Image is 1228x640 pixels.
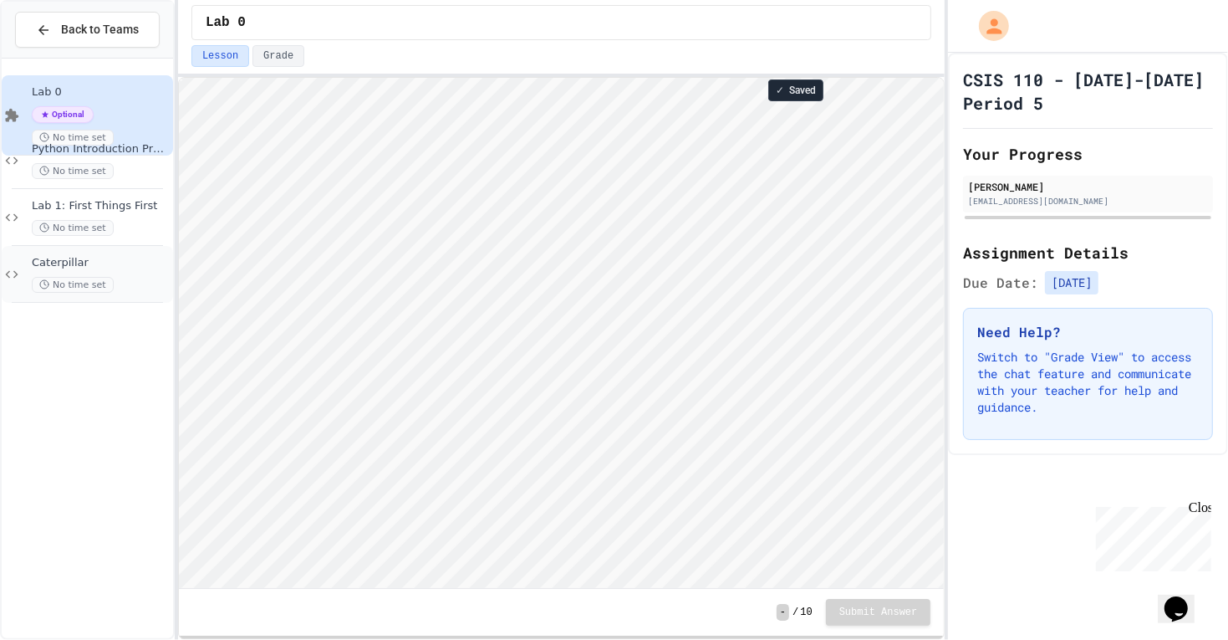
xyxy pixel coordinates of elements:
[7,7,115,106] div: Chat with us now!Close
[839,606,918,619] span: Submit Answer
[1089,500,1211,571] iframe: chat widget
[32,220,114,236] span: No time set
[968,195,1208,207] div: [EMAIL_ADDRESS][DOMAIN_NAME]
[963,142,1213,166] h2: Your Progress
[777,604,789,621] span: -
[961,7,1013,45] div: My Account
[191,45,249,67] button: Lesson
[179,78,945,588] iframe: Snap! Programming Environment
[32,106,94,123] span: Optional
[61,21,139,38] span: Back to Teams
[32,85,170,100] span: Lab 0
[826,599,931,626] button: Submit Answer
[206,13,246,33] span: Lab 0
[963,241,1213,264] h2: Assignment Details
[963,68,1213,115] h1: CSIS 110 - [DATE]-[DATE] Period 5
[32,163,114,179] span: No time set
[32,199,170,213] span: Lab 1: First Things First
[977,322,1199,342] h3: Need Help?
[977,349,1199,416] p: Switch to "Grade View" to access the chat feature and communicate with your teacher for help and ...
[789,84,816,97] span: Saved
[776,84,784,97] span: ✓
[968,179,1208,194] div: [PERSON_NAME]
[800,606,812,619] span: 10
[792,606,798,619] span: /
[1158,573,1211,623] iframe: chat widget
[15,12,160,48] button: Back to Teams
[32,277,114,293] span: No time set
[32,130,114,146] span: No time set
[32,142,170,156] span: Python Introduction Practice
[32,256,170,270] span: Caterpillar
[252,45,304,67] button: Grade
[1045,271,1098,294] span: [DATE]
[963,273,1038,293] span: Due Date:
